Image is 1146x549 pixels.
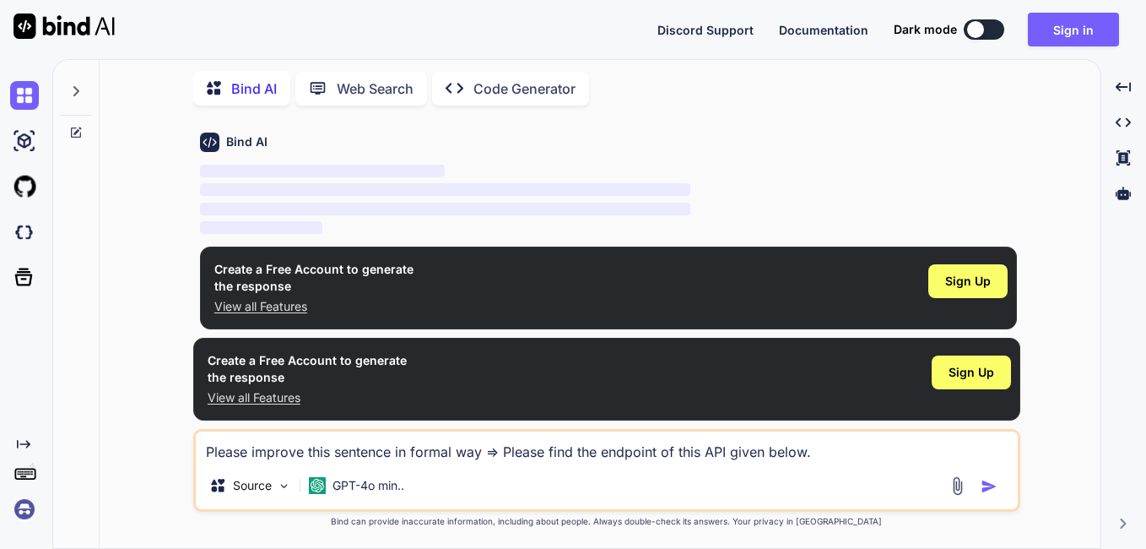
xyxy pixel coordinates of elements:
p: View all Features [208,389,407,406]
button: Discord Support [657,21,754,39]
span: Documentation [779,23,868,37]
span: ‌ [200,183,690,196]
img: Bind AI [14,14,115,39]
p: Code Generator [473,79,576,99]
p: Source [233,477,272,494]
h1: Create a Free Account to generate the response [208,352,407,386]
span: Sign Up [945,273,991,290]
img: attachment [948,476,967,496]
p: Web Search [337,79,414,99]
img: githubLight [10,172,39,201]
span: Discord Support [657,23,754,37]
button: Sign in [1028,13,1119,46]
img: ai-studio [10,127,39,155]
p: Bind AI [231,79,277,99]
p: View all Features [214,298,414,315]
p: GPT-4o min.. [332,477,404,494]
p: Bind can provide inaccurate information, including about people. Always double-check its answers.... [193,515,1020,528]
img: signin [10,495,39,524]
span: ‌ [200,221,322,234]
span: Dark mode [894,21,957,38]
img: darkCloudIdeIcon [10,218,39,247]
img: GPT-4o mini [309,477,326,494]
button: Documentation [779,21,868,39]
span: ‌ [200,165,445,177]
h6: Bind AI [226,133,268,150]
img: Pick Models [277,479,291,493]
span: ‌ [200,203,690,215]
span: Sign Up [949,364,994,381]
h1: Create a Free Account to generate the response [214,261,414,295]
img: chat [10,81,39,110]
img: icon [981,478,997,495]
